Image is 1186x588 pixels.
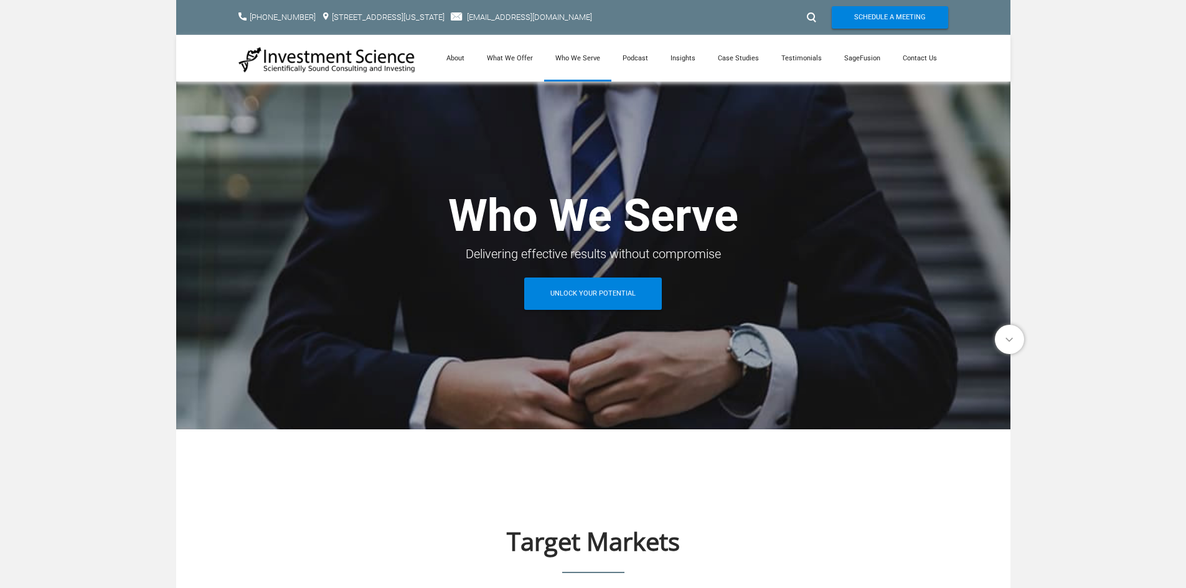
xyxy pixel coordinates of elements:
strong: Who We Serve [448,189,738,242]
img: Investment Science | NYC Consulting Services [238,46,416,73]
a: About [435,35,476,82]
img: Picture [562,572,624,573]
a: [STREET_ADDRESS][US_STATE]​ [332,12,445,22]
a: Testimonials [770,35,833,82]
a: [EMAIL_ADDRESS][DOMAIN_NAME] [467,12,592,22]
a: What We Offer [476,35,544,82]
span: Schedule A Meeting [854,6,926,29]
a: Podcast [611,35,659,82]
span: Unlock Your Potential [550,278,636,310]
h1: Target Markets [238,529,948,554]
a: Case Studies [707,35,770,82]
div: Delivering effective results without compromise [238,243,948,265]
a: Unlock Your Potential [524,278,662,310]
a: Insights [659,35,707,82]
a: [PHONE_NUMBER] [250,12,316,22]
a: Contact Us [892,35,948,82]
a: SageFusion [833,35,892,82]
a: Who We Serve [544,35,611,82]
a: Schedule A Meeting [832,6,948,29]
